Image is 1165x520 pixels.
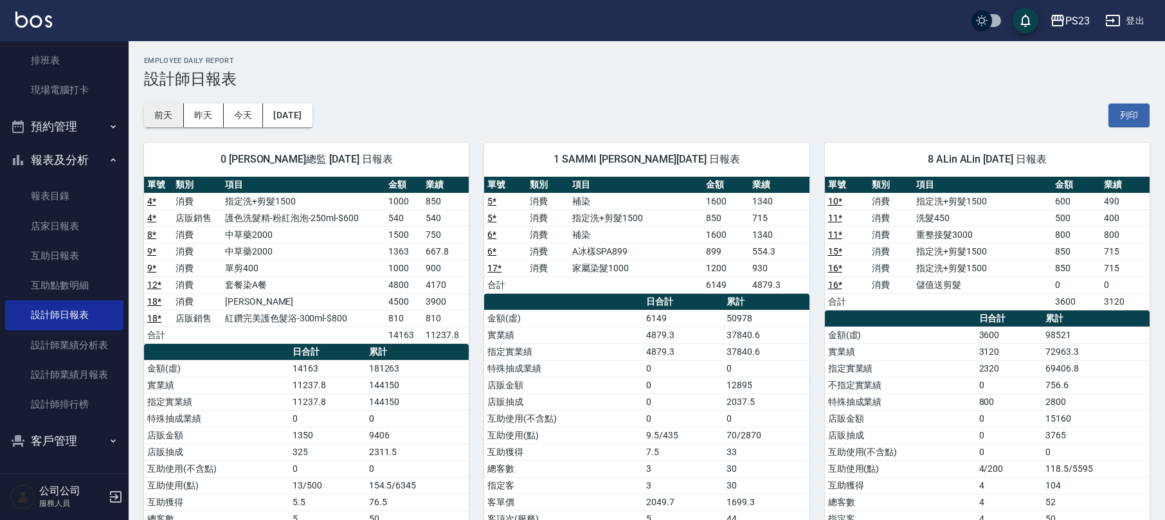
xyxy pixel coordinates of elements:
button: [DATE] [263,103,312,127]
td: 消費 [869,243,913,260]
td: 0 [366,410,469,427]
td: 72963.3 [1042,343,1150,360]
td: 4879.3 [749,276,809,293]
td: 12895 [723,377,809,393]
td: 3765 [1042,427,1150,444]
td: 補染 [569,226,703,243]
td: 0 [723,410,809,427]
td: 消費 [172,243,222,260]
td: 總客數 [825,494,976,510]
th: 累計 [723,294,809,310]
td: 14163 [289,360,366,377]
a: 排班表 [5,46,123,75]
th: 類別 [172,177,222,193]
td: 37840.6 [723,343,809,360]
td: 互助使用(點) [484,427,643,444]
td: 900 [422,260,469,276]
a: 互助點數明細 [5,271,123,300]
td: 店販抽成 [484,393,643,410]
td: 指定洗+剪髮1500 [569,210,703,226]
td: 1500 [385,226,422,243]
td: 總客數 [484,460,643,477]
td: 0 [643,393,723,410]
td: 4500 [385,293,422,310]
td: 181263 [366,360,469,377]
td: 消費 [527,210,569,226]
table: a dense table [144,177,469,344]
td: 9.5/435 [643,427,723,444]
td: 消費 [869,276,913,293]
td: 667.8 [422,243,469,260]
td: 護色洗髮精-粉紅泡泡-250ml-$600 [222,210,385,226]
td: 互助使用(不含點) [484,410,643,427]
td: 不指定實業績 [825,377,976,393]
td: 325 [289,444,366,460]
td: 554.3 [749,243,809,260]
span: 8 ALin ALin [DATE] 日報表 [840,153,1134,166]
td: 消費 [172,260,222,276]
td: 店販抽成 [825,427,976,444]
th: 業績 [1101,177,1150,193]
td: 800 [1052,226,1101,243]
td: 店販金額 [825,410,976,427]
td: 金額(虛) [144,360,289,377]
td: 810 [385,310,422,327]
td: 850 [1052,243,1101,260]
td: 1350 [289,427,366,444]
td: 互助獲得 [484,444,643,460]
th: 項目 [569,177,703,193]
td: 0 [1101,276,1150,293]
td: 0 [643,410,723,427]
td: 14163 [385,327,422,343]
td: 715 [749,210,809,226]
td: 3600 [976,327,1043,343]
h3: 設計師日報表 [144,70,1150,88]
th: 類別 [527,177,569,193]
td: 0 [976,377,1043,393]
td: 800 [976,393,1043,410]
td: 消費 [869,260,913,276]
td: 重整接髮3000 [913,226,1052,243]
td: [PERSON_NAME] [222,293,385,310]
td: 76.5 [366,494,469,510]
th: 類別 [869,177,913,193]
td: 0 [289,460,366,477]
td: 消費 [172,276,222,293]
td: 756.6 [1042,377,1150,393]
h2: Employee Daily Report [144,57,1150,65]
td: 899 [703,243,750,260]
td: 1000 [385,193,422,210]
td: 合計 [144,327,172,343]
td: 50978 [723,310,809,327]
td: 144150 [366,393,469,410]
td: 0 [976,410,1043,427]
td: 30 [723,460,809,477]
button: save [1013,8,1038,33]
td: 消費 [527,243,569,260]
td: 800 [1101,226,1150,243]
p: 服務人員 [39,498,105,509]
td: 店販銷售 [172,210,222,226]
td: 0 [366,460,469,477]
td: 特殊抽成業績 [144,410,289,427]
a: 互助日報表 [5,241,123,271]
td: 70/2870 [723,427,809,444]
td: A冰樣SPA899 [569,243,703,260]
td: 3 [643,460,723,477]
td: 4170 [422,276,469,293]
img: Logo [15,12,52,28]
td: 4 [976,494,1043,510]
td: 洗髮450 [913,210,1052,226]
th: 金額 [385,177,422,193]
th: 業績 [749,177,809,193]
td: 0 [976,427,1043,444]
td: 144150 [366,377,469,393]
td: 0 [643,360,723,377]
th: 單號 [144,177,172,193]
td: 750 [422,226,469,243]
td: 消費 [869,226,913,243]
td: 500 [1052,210,1101,226]
td: 1340 [749,226,809,243]
td: 850 [703,210,750,226]
td: 紅鑽完美護色髮浴-300ml-$800 [222,310,385,327]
